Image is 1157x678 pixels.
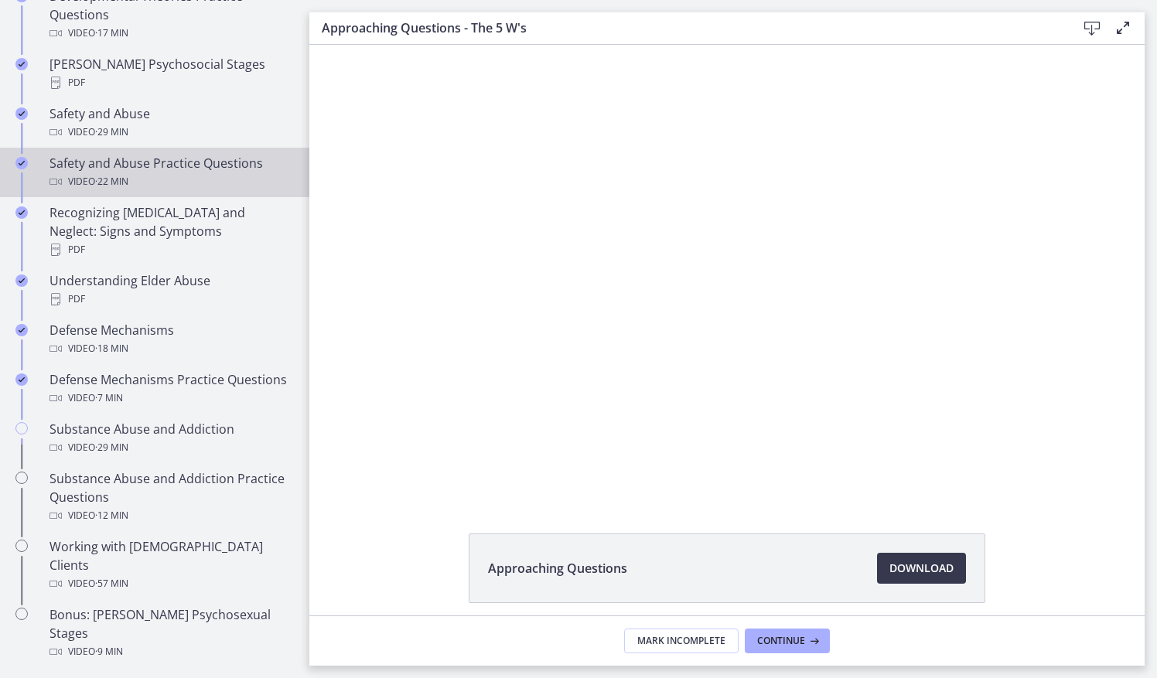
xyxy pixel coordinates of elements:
div: Video [49,172,291,191]
div: PDF [49,290,291,308]
div: Defense Mechanisms [49,321,291,358]
div: Video [49,123,291,141]
span: · 18 min [95,339,128,358]
span: · 12 min [95,506,128,525]
div: Video [49,24,291,43]
i: Completed [15,206,28,219]
span: · 7 min [95,389,123,407]
div: PDF [49,240,291,259]
span: Continue [757,635,805,647]
span: Approaching Questions [488,559,627,577]
a: Download [877,553,966,584]
div: Video [49,506,291,525]
span: · 17 min [95,24,128,43]
div: Bonus: [PERSON_NAME] Psychosexual Stages [49,605,291,661]
i: Completed [15,107,28,120]
span: · 29 min [95,123,128,141]
div: Safety and Abuse Practice Questions [49,154,291,191]
div: PDF [49,73,291,92]
i: Completed [15,324,28,336]
div: Understanding Elder Abuse [49,271,291,308]
span: Download [889,559,954,577]
div: Substance Abuse and Addiction Practice Questions [49,469,291,525]
span: · 57 min [95,574,128,593]
div: Defense Mechanisms Practice Questions [49,370,291,407]
div: Video [49,438,291,457]
div: Video [49,389,291,407]
i: Completed [15,157,28,169]
div: Working with [DEMOGRAPHIC_DATA] Clients [49,537,291,593]
i: Completed [15,58,28,70]
span: · 22 min [95,172,128,191]
button: Continue [745,629,830,653]
div: Video [49,339,291,358]
span: · 9 min [95,642,123,661]
div: Video [49,574,291,593]
div: Recognizing [MEDICAL_DATA] and Neglect: Signs and Symptoms [49,203,291,259]
div: [PERSON_NAME] Psychosocial Stages [49,55,291,92]
span: Mark Incomplete [637,635,725,647]
div: Video [49,642,291,661]
i: Completed [15,373,28,386]
iframe: Video Lesson [309,45,1145,498]
div: Safety and Abuse [49,104,291,141]
span: · 29 min [95,438,128,457]
h3: Approaching Questions - The 5 W's [322,19,1052,37]
i: Completed [15,274,28,287]
button: Mark Incomplete [624,629,739,653]
div: Substance Abuse and Addiction [49,420,291,457]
